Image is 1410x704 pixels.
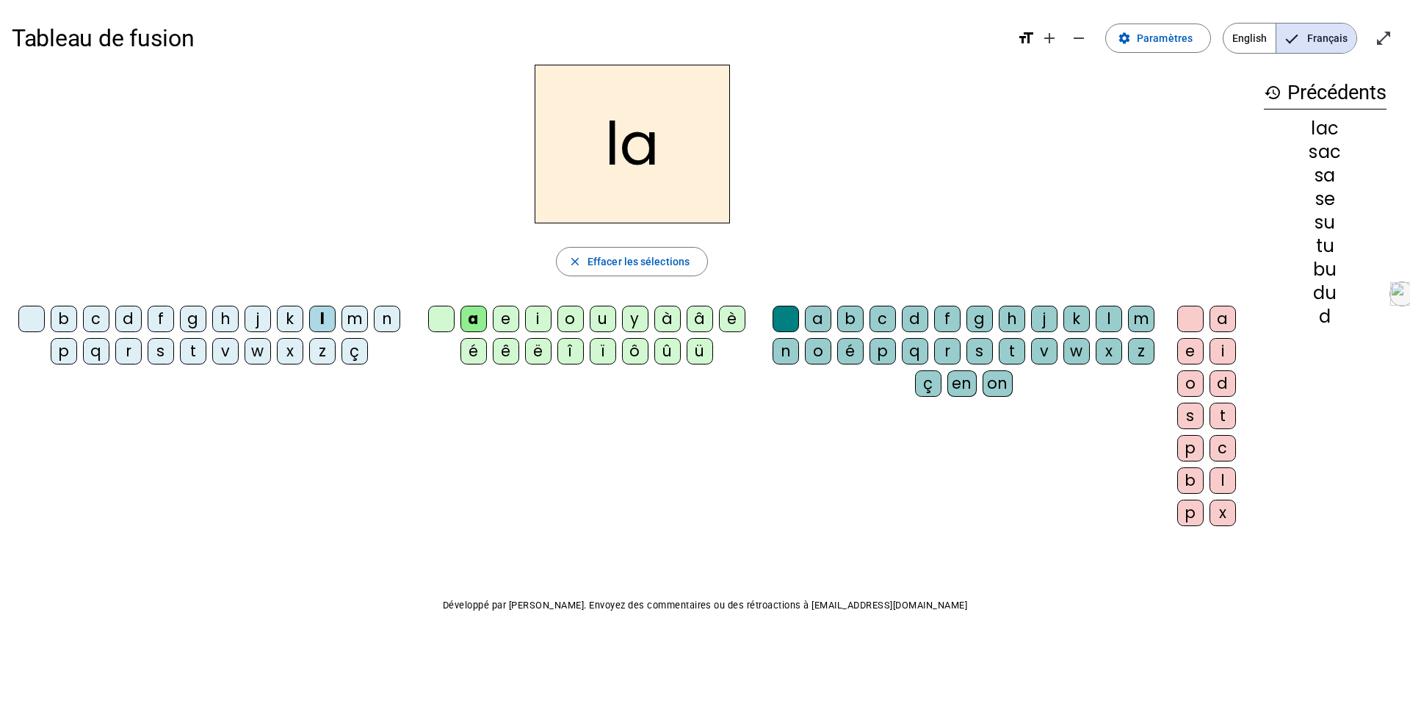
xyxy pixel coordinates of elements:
button: Entrer en plein écran [1369,24,1398,53]
div: x [277,338,303,364]
div: h [999,306,1025,332]
button: Augmenter la taille de la police [1035,24,1064,53]
div: on [983,370,1013,397]
div: n [773,338,799,364]
div: u [590,306,616,332]
div: ï [590,338,616,364]
h3: Précédents [1264,76,1386,109]
div: w [1063,338,1090,364]
div: i [525,306,552,332]
div: î [557,338,584,364]
div: bu [1264,261,1386,279]
div: z [1128,338,1154,364]
div: f [934,306,961,332]
mat-icon: settings [1118,32,1131,45]
div: t [180,338,206,364]
div: q [902,338,928,364]
div: k [277,306,303,332]
div: k [1063,306,1090,332]
div: d [1210,370,1236,397]
div: p [869,338,896,364]
div: en [947,370,977,397]
div: l [1096,306,1122,332]
mat-icon: close [568,255,582,268]
span: English [1223,24,1276,53]
div: û [654,338,681,364]
div: x [1210,500,1236,526]
div: s [1177,403,1204,429]
mat-icon: open_in_full [1375,29,1392,47]
div: ü [687,338,713,364]
div: p [1177,435,1204,461]
div: o [1177,370,1204,397]
div: su [1264,214,1386,231]
div: a [460,306,487,332]
div: p [51,338,77,364]
div: c [869,306,896,332]
div: ë [525,338,552,364]
div: j [1031,306,1057,332]
div: é [837,338,864,364]
div: ç [341,338,368,364]
div: b [837,306,864,332]
div: à [654,306,681,332]
span: Paramètres [1137,29,1193,47]
div: t [1210,403,1236,429]
span: Effacer les sélections [587,253,690,270]
div: l [1210,467,1236,494]
mat-icon: remove [1070,29,1088,47]
div: s [148,338,174,364]
div: sa [1264,167,1386,184]
div: d [115,306,142,332]
div: v [1031,338,1057,364]
div: b [1177,467,1204,494]
div: r [115,338,142,364]
div: g [180,306,206,332]
div: o [557,306,584,332]
div: tu [1264,237,1386,255]
div: g [966,306,993,332]
div: r [934,338,961,364]
div: b [51,306,77,332]
div: o [805,338,831,364]
div: m [341,306,368,332]
span: Français [1276,24,1356,53]
h1: Tableau de fusion [12,15,1005,62]
div: ê [493,338,519,364]
div: c [1210,435,1236,461]
div: z [309,338,336,364]
div: x [1096,338,1122,364]
p: Développé par [PERSON_NAME]. Envoyez des commentaires ou des rétroactions à [EMAIL_ADDRESS][DOMAI... [12,597,1398,614]
div: a [1210,306,1236,332]
div: j [245,306,271,332]
div: y [622,306,648,332]
div: du [1264,284,1386,302]
div: e [493,306,519,332]
h2: la [535,65,730,223]
mat-button-toggle-group: Language selection [1223,23,1357,54]
div: s [966,338,993,364]
div: q [83,338,109,364]
div: ô [622,338,648,364]
mat-icon: add [1041,29,1058,47]
div: è [719,306,745,332]
div: p [1177,500,1204,526]
div: v [212,338,239,364]
div: l [309,306,336,332]
div: c [83,306,109,332]
div: h [212,306,239,332]
button: Paramètres [1105,24,1211,53]
div: â [687,306,713,332]
div: sac [1264,143,1386,161]
div: f [148,306,174,332]
div: a [805,306,831,332]
div: m [1128,306,1154,332]
button: Diminuer la taille de la police [1064,24,1093,53]
div: se [1264,190,1386,208]
div: e [1177,338,1204,364]
div: é [460,338,487,364]
div: d [1264,308,1386,326]
div: w [245,338,271,364]
div: i [1210,338,1236,364]
mat-icon: history [1264,84,1281,101]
